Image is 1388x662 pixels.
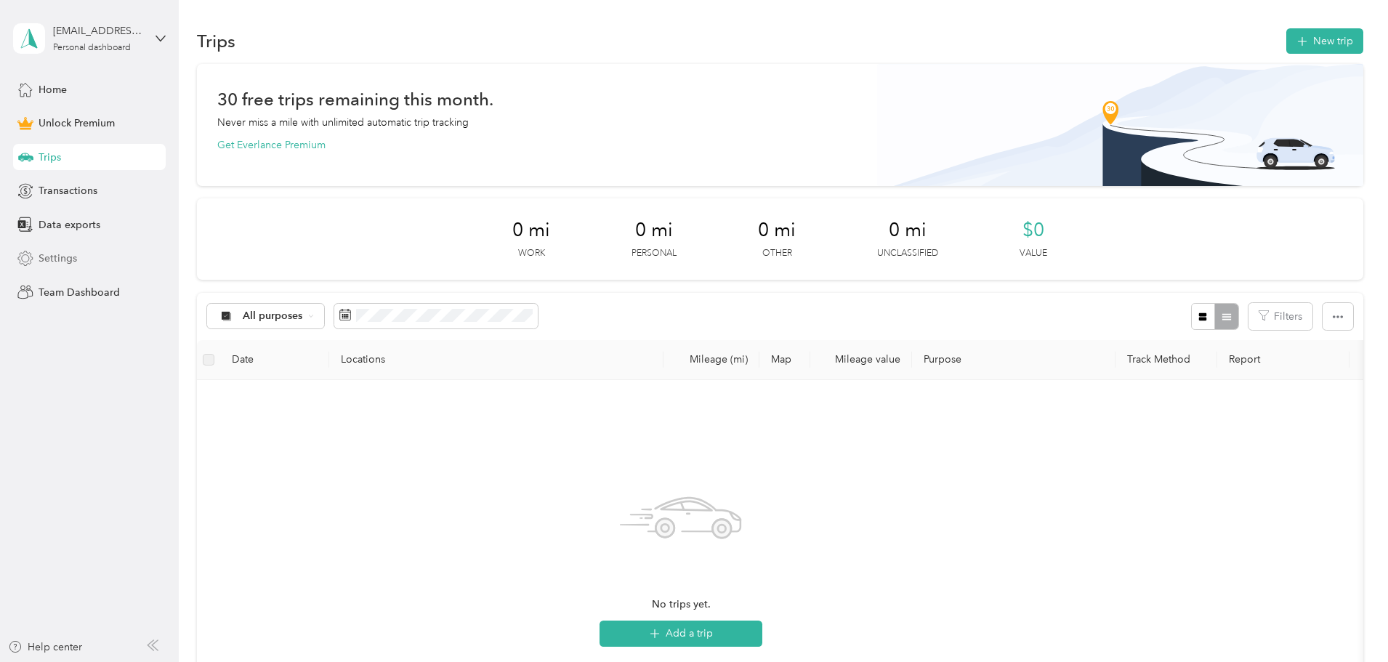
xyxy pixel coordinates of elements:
span: No trips yet. [652,597,711,613]
p: Work [518,247,545,260]
p: Other [762,247,792,260]
span: Home [39,82,67,97]
span: 0 mi [758,219,796,242]
th: Mileage (mi) [663,340,759,380]
p: Value [1020,247,1047,260]
iframe: Everlance-gr Chat Button Frame [1307,581,1388,662]
h1: 30 free trips remaining this month. [217,92,493,107]
button: Get Everlance Premium [217,137,326,153]
button: Filters [1248,303,1312,330]
th: Mileage value [810,340,912,380]
div: Personal dashboard [53,44,131,52]
th: Purpose [912,340,1115,380]
span: 0 mi [635,219,673,242]
th: Map [759,340,810,380]
span: 0 mi [512,219,550,242]
p: Never miss a mile with unlimited automatic trip tracking [217,115,469,130]
div: [EMAIL_ADDRESS][DOMAIN_NAME] [53,23,144,39]
span: Unlock Premium [39,116,115,131]
th: Track Method [1115,340,1217,380]
button: New trip [1286,28,1363,54]
span: $0 [1022,219,1044,242]
th: Report [1217,340,1349,380]
span: 0 mi [889,219,927,242]
button: Add a trip [600,621,762,647]
button: Help center [8,639,82,655]
h1: Trips [197,33,235,49]
p: Unclassified [877,247,938,260]
span: Settings [39,251,77,266]
th: Locations [329,340,663,380]
span: All purposes [243,311,303,321]
span: Trips [39,150,61,165]
img: Banner [877,64,1363,186]
span: Team Dashboard [39,285,120,300]
th: Date [220,340,329,380]
p: Personal [632,247,677,260]
span: Transactions [39,183,97,198]
span: Data exports [39,217,100,233]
